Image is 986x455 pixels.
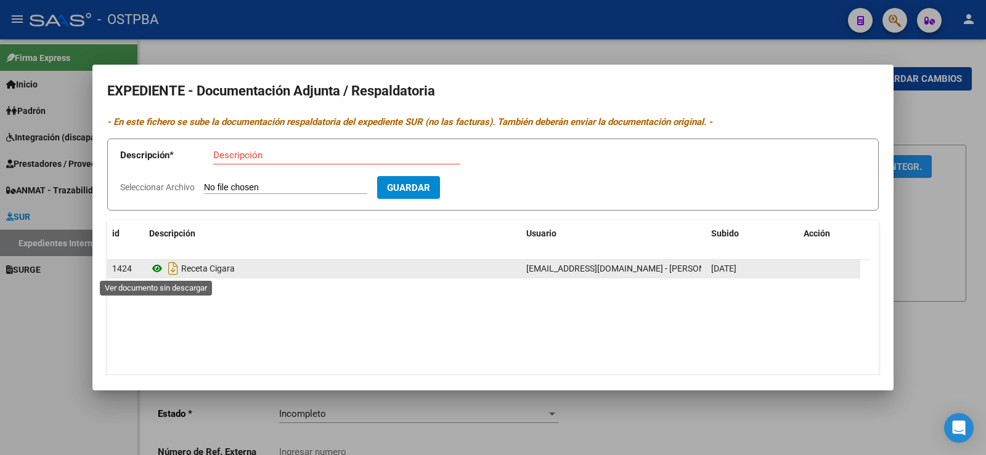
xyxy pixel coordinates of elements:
span: Seleccionar Archivo [120,182,195,192]
span: Acción [804,228,830,238]
datatable-header-cell: Subido [706,220,799,247]
datatable-header-cell: Acción [799,220,860,247]
p: Descripción [120,148,213,163]
span: Guardar [387,182,430,193]
span: [DATE] [711,264,736,273]
h2: EXPEDIENTE - Documentación Adjunta / Respaldatoria [107,79,879,103]
span: Descripción [149,228,195,238]
span: Usuario [526,228,556,238]
datatable-header-cell: id [107,220,144,247]
span: id [112,228,120,238]
button: Guardar [377,176,440,199]
div: 1 total [107,375,879,406]
span: Receta Cigara [181,264,235,273]
span: Subido [711,228,739,238]
span: [EMAIL_ADDRESS][DOMAIN_NAME] - [PERSON_NAME] [526,264,735,273]
datatable-header-cell: Descripción [144,220,521,247]
datatable-header-cell: Usuario [521,220,706,247]
i: - En este fichero se sube la documentación respaldatoria del expediente SUR (no las facturas). Ta... [107,116,712,127]
span: 1424 [112,264,132,273]
div: Open Intercom Messenger [944,413,974,443]
i: Descargar documento [165,259,181,278]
